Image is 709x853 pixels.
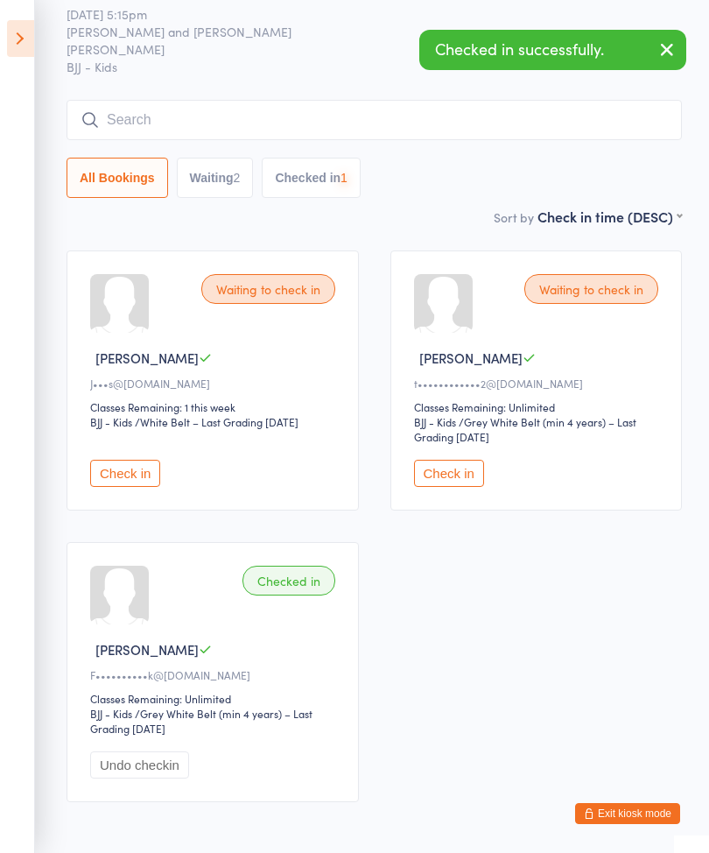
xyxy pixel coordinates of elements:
button: Waiting2 [177,158,254,198]
span: [DATE] 5:15pm [67,5,655,23]
div: BJJ - Kids [414,414,456,429]
button: Check in [414,460,484,487]
span: BJJ - Kids [67,58,682,75]
span: [PERSON_NAME] and [PERSON_NAME] [67,23,655,40]
span: / Grey White Belt (min 4 years) – Last Grading [DATE] [90,706,312,736]
span: / White Belt – Last Grading [DATE] [135,414,298,429]
button: Undo checkin [90,751,189,779]
span: [PERSON_NAME] [67,40,655,58]
div: BJJ - Kids [90,414,132,429]
div: t••••••••••••2@[DOMAIN_NAME] [414,376,664,391]
div: Checked in successfully. [419,30,686,70]
div: 2 [234,171,241,185]
div: J•••s@[DOMAIN_NAME] [90,376,340,391]
span: [PERSON_NAME] [419,349,523,367]
span: [PERSON_NAME] [95,349,199,367]
label: Sort by [494,208,534,226]
div: Waiting to check in [524,274,658,304]
button: Checked in1 [262,158,361,198]
div: F••••••••••k@[DOMAIN_NAME] [90,667,340,682]
button: Exit kiosk mode [575,803,680,824]
button: Check in [90,460,160,487]
span: [PERSON_NAME] [95,640,199,659]
div: BJJ - Kids [90,706,132,721]
div: Waiting to check in [201,274,335,304]
div: Classes Remaining: 1 this week [90,399,340,414]
div: 1 [340,171,347,185]
button: All Bookings [67,158,168,198]
div: Classes Remaining: Unlimited [414,399,664,414]
span: / Grey White Belt (min 4 years) – Last Grading [DATE] [414,414,636,444]
div: Checked in [242,566,335,596]
div: Classes Remaining: Unlimited [90,691,340,706]
input: Search [67,100,682,140]
div: Check in time (DESC) [537,207,682,226]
